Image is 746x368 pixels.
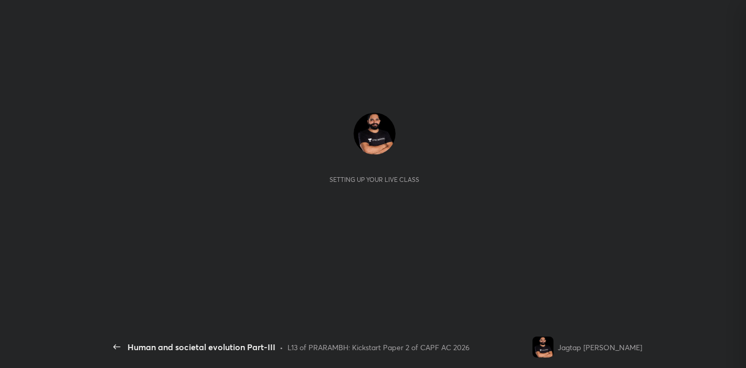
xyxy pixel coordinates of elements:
[354,113,396,155] img: 666fa0eaabd6440c939b188099b6a4ed.jpg
[532,337,553,358] img: 666fa0eaabd6440c939b188099b6a4ed.jpg
[558,342,642,353] div: Jagtap [PERSON_NAME]
[127,341,275,353] div: Human and societal evolution Part-III
[329,176,419,183] div: Setting up your live class
[287,342,470,353] div: L13 of PRARAMBH: Kickstart Paper 2 of CAPF AC 2026
[280,342,283,353] div: •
